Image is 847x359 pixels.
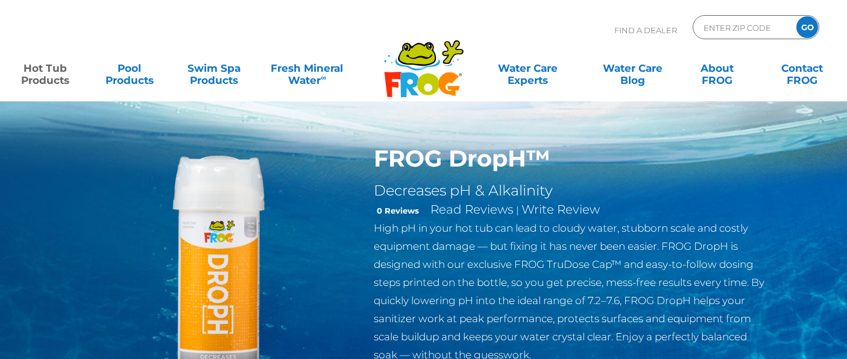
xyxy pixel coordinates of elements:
span: | [516,205,519,216]
a: PoolProducts [96,56,162,80]
input: GO [796,16,818,38]
a: ContactFROG [769,56,835,80]
h1: FROG DropH™ [374,145,767,173]
a: Write Review [521,202,600,217]
img: Frog Products Logo [377,24,470,98]
a: Swim SpaProducts [181,56,247,80]
a: Water CareBlog [600,56,666,80]
a: AboutFROG [684,56,750,80]
a: Hot TubProducts [12,56,78,80]
a: Read Reviews [430,202,514,217]
p: Find A Dealer [614,15,677,45]
sup: ∞ [321,73,326,82]
a: Water CareExperts [474,56,581,80]
strong: 0 Reviews [377,206,419,215]
h2: Decreases pH & Alkalinity [374,182,767,200]
a: Fresh MineralWater∞ [266,56,348,80]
